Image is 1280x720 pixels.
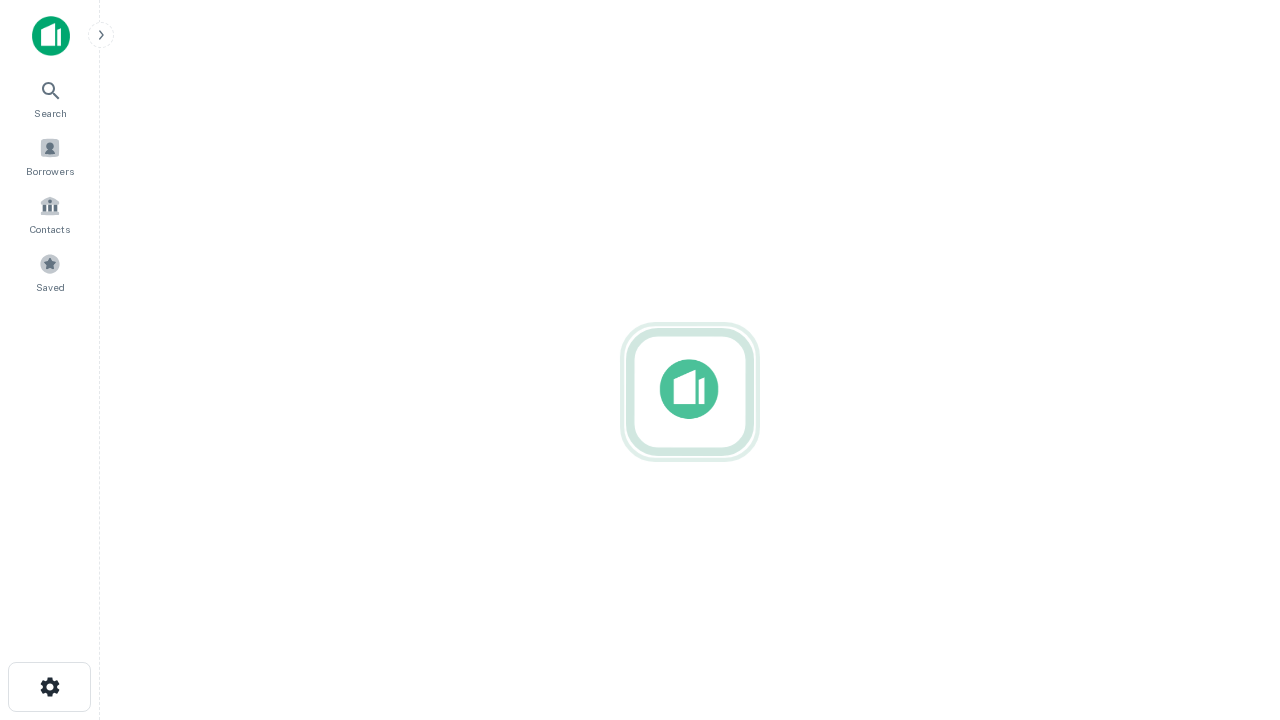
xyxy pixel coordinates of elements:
a: Borrowers [6,129,94,183]
span: Borrowers [26,163,74,179]
a: Saved [6,245,94,299]
span: Saved [36,279,65,295]
iframe: Chat Widget [1180,496,1280,592]
span: Contacts [30,221,70,237]
img: capitalize-icon.png [32,16,70,56]
span: Search [34,105,67,121]
a: Contacts [6,187,94,241]
a: Search [6,71,94,125]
